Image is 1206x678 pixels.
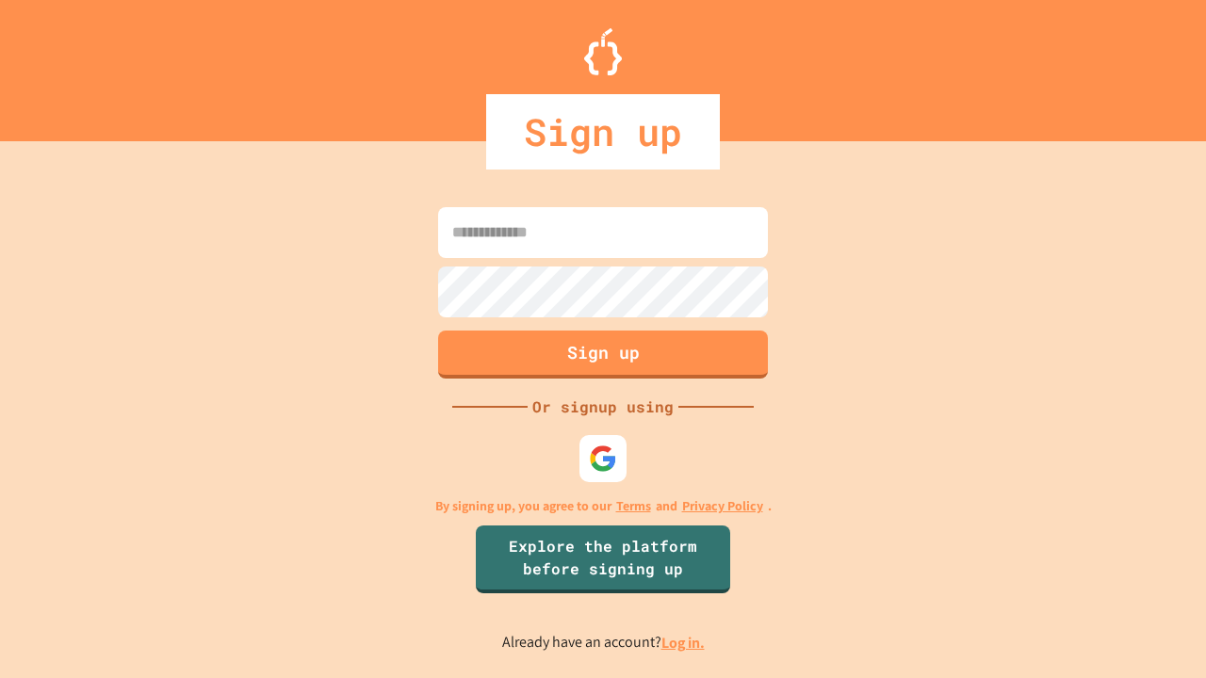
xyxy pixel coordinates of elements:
[584,28,622,75] img: Logo.svg
[486,94,720,169] div: Sign up
[476,525,730,593] a: Explore the platform before signing up
[661,633,705,653] a: Log in.
[589,444,617,473] img: google-icon.svg
[616,496,651,516] a: Terms
[438,331,768,379] button: Sign up
[528,395,678,418] div: Or signup using
[682,496,763,516] a: Privacy Policy
[502,631,705,654] p: Already have an account?
[435,496,772,516] p: By signing up, you agree to our and .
